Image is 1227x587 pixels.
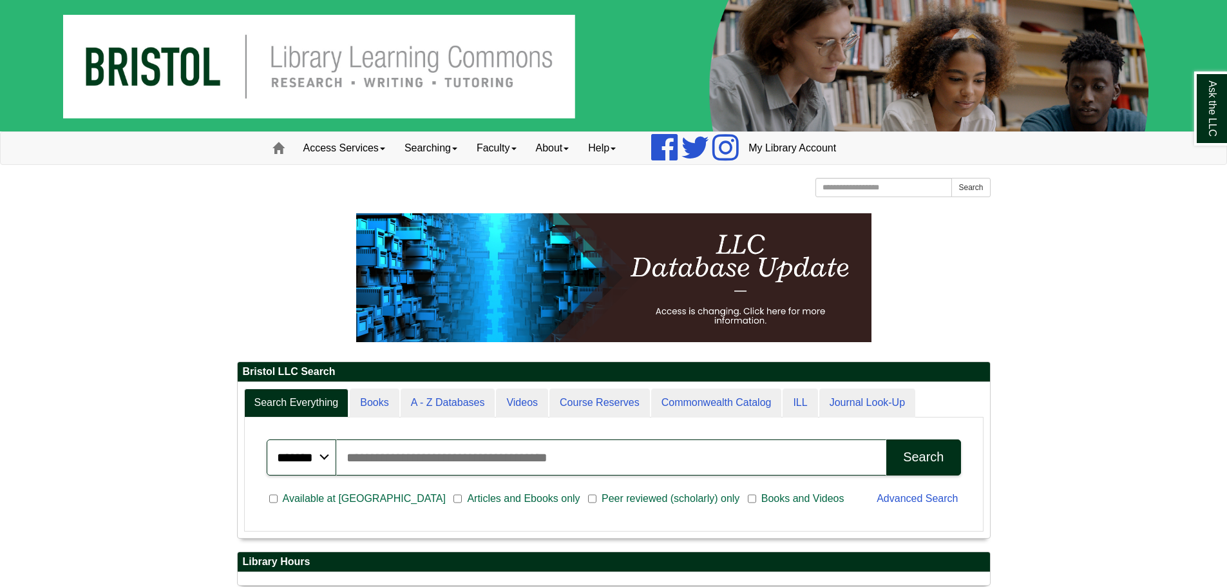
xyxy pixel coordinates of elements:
[496,389,548,418] a: Videos
[269,493,278,505] input: Available at [GEOGRAPHIC_DATA]
[401,389,495,418] a: A - Z Databases
[549,389,650,418] a: Course Reserves
[467,132,526,164] a: Faculty
[651,389,782,418] a: Commonwealth Catalog
[739,132,846,164] a: My Library Account
[903,450,944,465] div: Search
[356,213,871,342] img: HTML tutorial
[748,493,756,505] input: Books and Videos
[244,389,349,418] a: Search Everything
[238,552,990,572] h2: Library Hours
[588,493,596,505] input: Peer reviewed (scholarly) only
[294,132,395,164] a: Access Services
[783,389,817,418] a: ILL
[453,493,462,505] input: Articles and Ebooks only
[877,493,958,504] a: Advanced Search
[756,491,850,506] span: Books and Videos
[886,439,960,476] button: Search
[596,491,745,506] span: Peer reviewed (scholarly) only
[462,491,585,506] span: Articles and Ebooks only
[526,132,579,164] a: About
[951,178,990,197] button: Search
[278,491,451,506] span: Available at [GEOGRAPHIC_DATA]
[350,389,399,418] a: Books
[395,132,467,164] a: Searching
[238,362,990,382] h2: Bristol LLC Search
[578,132,625,164] a: Help
[819,389,915,418] a: Journal Look-Up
